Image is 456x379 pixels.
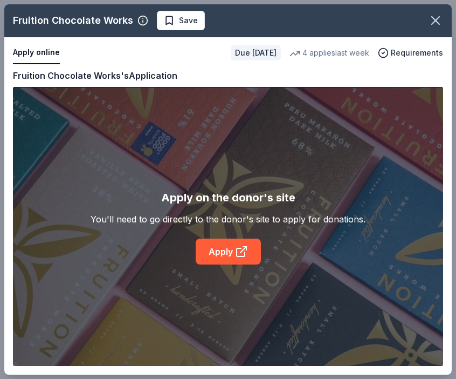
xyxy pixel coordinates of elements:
span: Requirements [391,46,443,59]
div: Fruition Chocolate Works [13,12,133,29]
div: Due [DATE] [231,45,281,60]
a: Apply [196,239,261,265]
span: Save [179,14,198,27]
div: Apply on the donor's site [161,189,295,206]
button: Save [157,11,205,30]
div: You'll need to go directly to the donor's site to apply for donations. [91,213,365,226]
button: Requirements [378,46,443,59]
button: Apply online [13,42,60,64]
div: 4 applies last week [289,46,369,59]
div: Fruition Chocolate Works's Application [13,69,177,83]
